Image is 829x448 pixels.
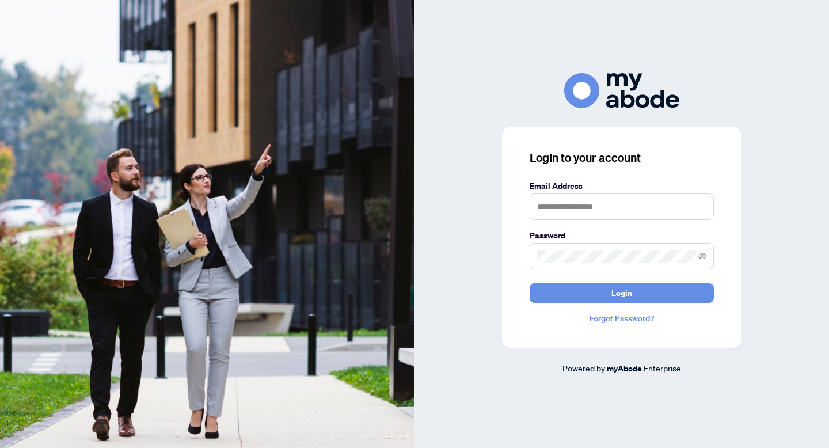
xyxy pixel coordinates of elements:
[562,363,605,373] span: Powered by
[607,362,642,375] a: myAbode
[611,284,632,302] span: Login
[530,283,714,303] button: Login
[644,363,681,373] span: Enterprise
[698,252,706,260] span: eye-invisible
[564,73,679,108] img: ma-logo
[530,229,714,242] label: Password
[530,150,714,166] h3: Login to your account
[530,312,714,325] a: Forgot Password?
[530,180,714,192] label: Email Address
